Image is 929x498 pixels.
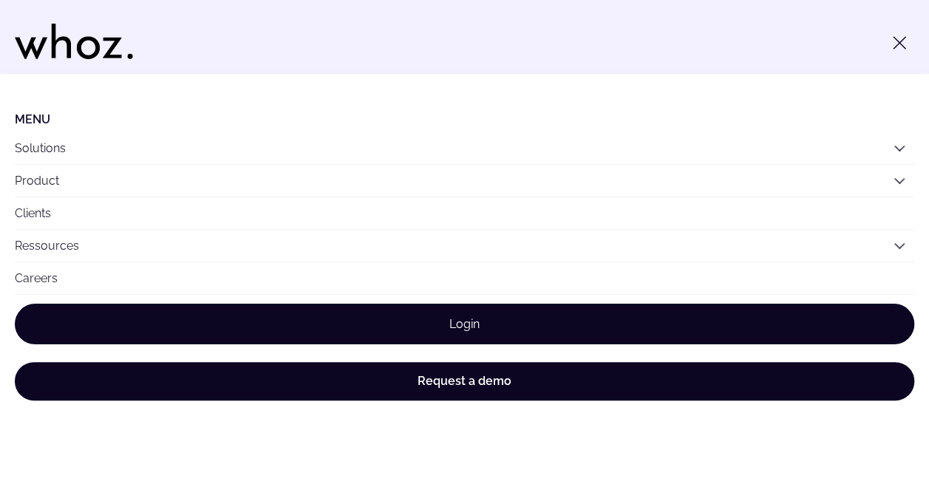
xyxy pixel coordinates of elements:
[15,132,914,164] button: Solutions
[15,112,914,126] li: Menu
[15,165,914,197] button: Product
[15,197,914,229] a: Clients
[15,262,914,294] a: Careers
[15,230,914,262] button: Ressources
[831,400,908,477] iframe: Chatbot
[15,174,59,188] a: Product
[15,239,79,253] a: Ressources
[15,362,914,400] a: Request a demo
[885,28,914,58] button: Toggle menu
[15,304,914,344] a: Login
